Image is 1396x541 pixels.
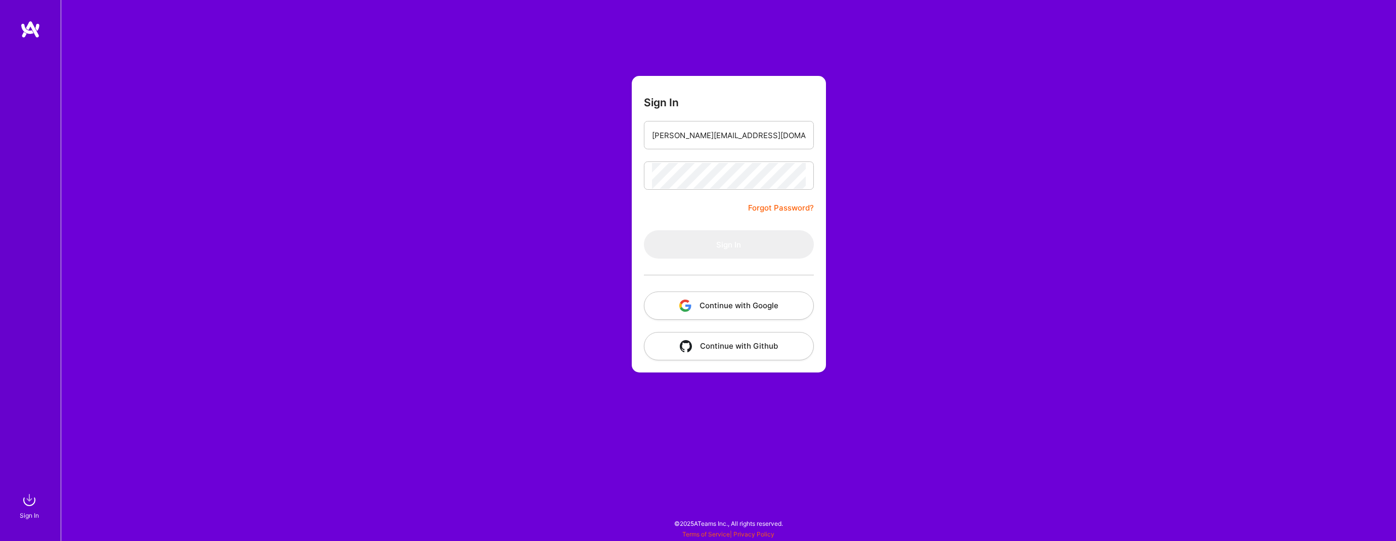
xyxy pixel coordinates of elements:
button: Sign In [644,230,814,259]
a: Terms of Service [682,530,730,538]
span: | [682,530,774,538]
img: icon [679,300,691,312]
a: sign inSign In [21,490,39,521]
button: Continue with Github [644,332,814,360]
div: Sign In [20,510,39,521]
a: Forgot Password? [748,202,814,214]
button: Continue with Google [644,292,814,320]
img: logo [20,20,40,38]
h3: Sign In [644,96,679,109]
img: sign in [19,490,39,510]
img: icon [680,340,692,352]
a: Privacy Policy [733,530,774,538]
input: Email... [652,122,806,148]
div: © 2025 ATeams Inc., All rights reserved. [61,511,1396,536]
